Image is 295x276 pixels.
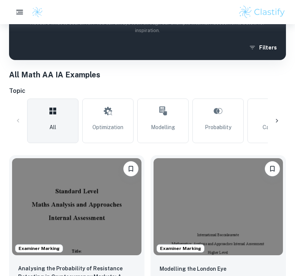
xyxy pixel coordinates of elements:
span: Optimization [92,123,123,131]
h1: All Math AA IA Examples [9,69,286,80]
span: Examiner Marking [15,245,63,252]
button: Please log in to bookmark exemplars [265,161,280,176]
span: Examiner Marking [157,245,204,252]
span: Probability [205,123,231,131]
img: Clastify logo [238,5,286,20]
h6: Topic [9,86,286,96]
p: Not sure what to search for? You can always look through our example Internal Assessments below f... [15,19,280,35]
img: Math AA IA example thumbnail: Analysing the Probability of Resistance [12,158,141,255]
a: Clastify logo [27,6,43,18]
span: Calculus [263,123,284,131]
span: All [49,123,56,131]
img: Clastify logo [32,6,43,18]
button: Filters [247,41,280,54]
button: Please log in to bookmark exemplars [123,161,138,176]
img: Math AA IA example thumbnail: Modelling the London Eye [154,158,283,255]
span: Modelling [151,123,175,131]
p: Modelling the London Eye [160,265,226,273]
